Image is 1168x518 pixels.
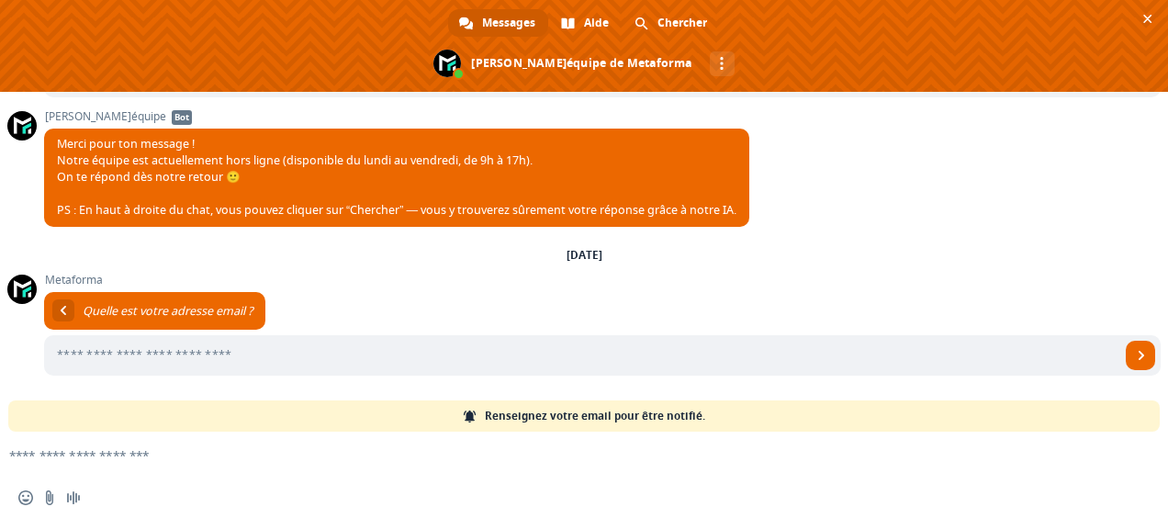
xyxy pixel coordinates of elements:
[1138,9,1157,28] span: Fermer le chat
[66,490,81,505] span: Message audio
[567,250,602,261] div: [DATE]
[710,51,735,76] div: Autres canaux
[623,9,720,37] div: Chercher
[172,110,192,125] span: Bot
[9,447,1100,464] textarea: Entrez votre message...
[485,400,705,432] span: Renseignez votre email pour être notifié.
[550,9,622,37] div: Aide
[57,136,736,218] span: Merci pour ton message ! Notre équipe est actuellement hors ligne (disponible du lundi au vendred...
[83,303,253,319] span: Quelle est votre adresse email ?
[18,490,33,505] span: Insérer un emoji
[657,9,707,37] span: Chercher
[52,299,74,321] div: Retourner au message
[42,490,57,505] span: Envoyer un fichier
[44,274,1161,287] span: Metaforma
[44,335,1120,376] input: Entrez votre adresse email...
[448,9,548,37] div: Messages
[482,9,535,37] span: Messages
[44,110,749,123] span: [PERSON_NAME]équipe
[1126,341,1155,370] span: Envoyer
[584,9,609,37] span: Aide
